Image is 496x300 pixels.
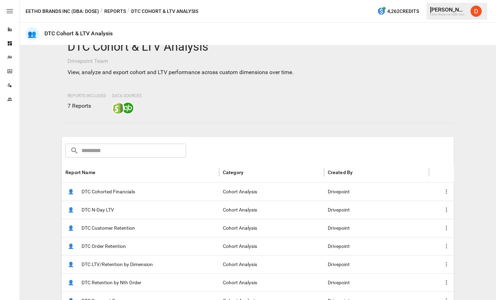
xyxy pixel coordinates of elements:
[122,102,134,114] img: quickbooks
[44,30,113,37] div: DTC Cohort & LTV Analysis
[354,167,363,177] button: Sort
[113,102,124,114] img: shopify
[65,241,76,251] span: 👤
[471,6,482,17] img: Daley Meistrell
[82,219,135,237] span: DTC Customer Retention
[324,273,429,292] div: Drivepoint
[324,201,429,219] div: Drivepoint
[82,274,141,292] span: DTC Retention by Nth Order
[324,255,429,273] div: Drivepoint
[219,273,324,292] div: Cohort Analysis
[65,223,76,233] span: 👤
[82,201,114,219] span: DTC N-Day LTV
[219,219,324,237] div: Cohort Analysis
[104,7,126,16] button: Reports
[324,183,429,201] div: Drivepoint
[219,201,324,219] div: Cohort Analysis
[219,183,324,201] div: Cohort Analysis
[96,167,106,177] button: Sort
[68,68,448,77] p: View, analyze and export cohort and LTV performance across custom dimensions over time.
[82,183,135,201] span: DTC Cohorted Financials
[375,5,422,18] button: 4,262Credits
[26,7,99,16] button: Eetho Brands Inc (DBA: Dose)
[65,170,95,175] div: Report Name
[223,170,243,175] div: Category
[65,205,76,215] span: 👤
[112,93,142,98] span: Data Sources
[244,167,254,177] button: Sort
[65,259,76,270] span: 👤
[324,219,429,237] div: Drivepoint
[219,255,324,273] div: Cohort Analysis
[328,170,353,175] div: Created By
[68,102,106,110] p: 7 Reports
[324,237,429,255] div: Drivepoint
[100,7,103,16] div: /
[26,27,39,41] div: 👥
[65,186,76,197] span: 👤
[219,237,324,255] div: Cohort Analysis
[430,13,467,16] div: Eetho Brands Inc (DBA: Dose)
[68,40,448,54] h4: DTC Cohort & LTV Analysis
[467,1,486,21] button: Daley Meistrell
[127,7,130,16] div: /
[65,277,76,288] span: 👤
[82,237,126,255] span: DTC Order Retention
[430,6,467,13] div: [PERSON_NAME]
[82,256,153,273] span: DTC LTV/Retention by Dimension
[68,57,448,65] p: Drivepoint Team
[68,93,106,98] span: Reports Included
[388,7,419,16] span: 4,262 Credits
